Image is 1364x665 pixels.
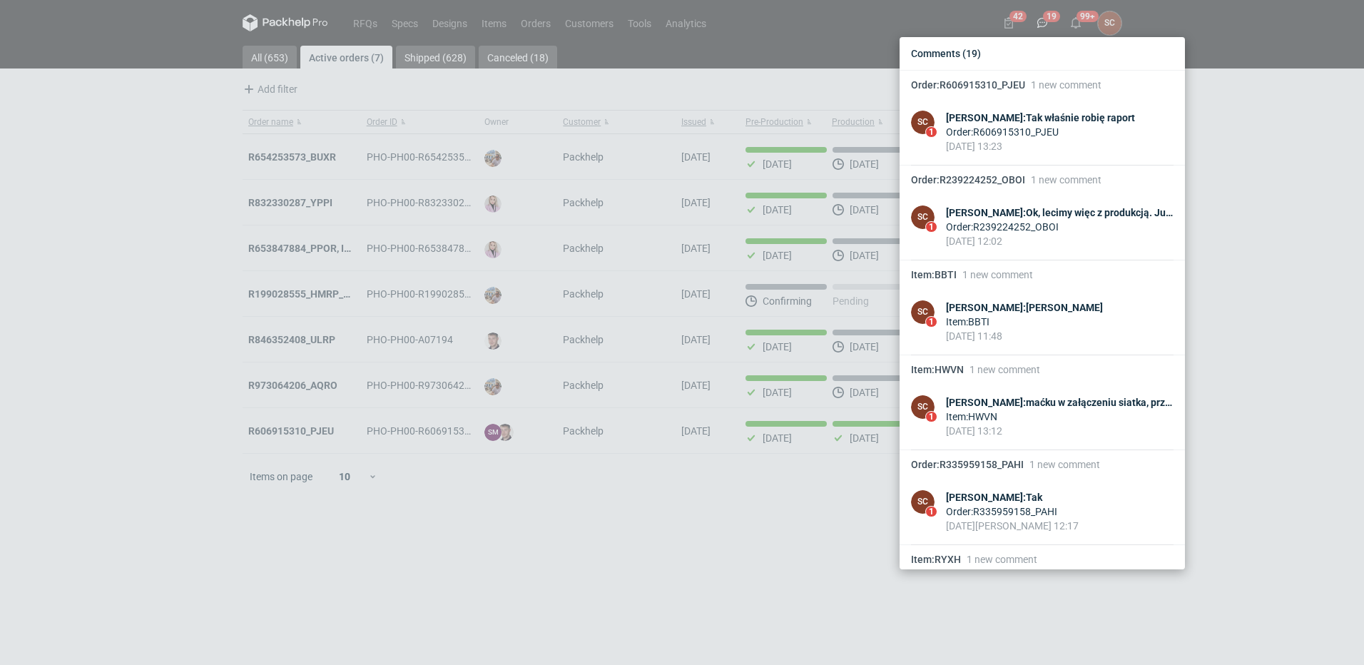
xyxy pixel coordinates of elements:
button: Order:R606915310_PJEU1 new comment [900,71,1185,99]
span: 1 new comment [962,269,1033,280]
a: SC1[PERSON_NAME]:maćku w załączeniu siatka, przepraszam za tak długi czas. Prośba o weryfikację z... [900,384,1185,450]
div: [PERSON_NAME] : Tak właśnie robię raport [946,111,1135,125]
span: 1 new comment [967,554,1037,565]
button: Order:R335959158_PAHI1 new comment [900,450,1185,479]
button: Order:R239224252_OBOI1 new comment [900,166,1185,194]
figcaption: SC [911,205,935,229]
div: Sylwia Cichórz [911,300,935,324]
div: [DATE] 13:23 [946,139,1135,153]
span: Order : R606915310_PJEU [911,79,1025,91]
div: [PERSON_NAME] : Tak [946,490,1079,504]
span: Order : R335959158_PAHI [911,459,1024,470]
span: Item : BBTI [911,269,957,280]
div: [DATE][PERSON_NAME] 12:17 [946,519,1079,533]
div: Sylwia Cichórz [911,395,935,419]
button: Item:BBTI1 new comment [900,260,1185,289]
span: Item : HWVN [911,364,964,375]
span: Order : R239224252_OBOI [911,174,1025,186]
div: Order : R335959158_PAHI [946,504,1079,519]
div: Item : HWVN [946,410,1174,424]
button: Item:HWVN1 new comment [900,355,1185,384]
a: SC1[PERSON_NAME]:Tak właśnie robię raportOrder:R606915310_PJEU[DATE] 13:23 [900,99,1185,166]
a: SC1[PERSON_NAME]:TakOrder:R335959158_PAHI[DATE][PERSON_NAME] 12:17 [900,479,1185,545]
a: SC1[PERSON_NAME]:Ok, lecimy więc z produkcją. Jutro powinnam zgłosić :-)Order:R239224252_OBOI[DAT... [900,194,1185,260]
div: Sylwia Cichórz [911,490,935,514]
span: 1 new comment [1031,79,1101,91]
div: [PERSON_NAME] : [PERSON_NAME] [946,300,1103,315]
figcaption: SC [911,111,935,134]
div: Order : R606915310_PJEU [946,125,1135,139]
div: Comments (19) [905,43,1179,64]
span: 1 new comment [1031,174,1101,186]
span: 1 new comment [1029,459,1100,470]
div: [DATE] 13:12 [946,424,1174,438]
a: SC1[PERSON_NAME]:[PERSON_NAME]Item:BBTI[DATE] 11:48 [900,289,1185,355]
div: [PERSON_NAME] : maćku w załączeniu siatka, przepraszam za tak długi czas. Prośba o weryfikację z ... [946,395,1174,410]
button: Item:RYXH1 new comment [900,545,1185,574]
figcaption: SC [911,395,935,419]
div: [PERSON_NAME] : Ok, lecimy więc z produkcją. Jutro powinnam zgłosić :-) [946,205,1174,220]
span: Item : RYXH [911,554,961,565]
span: 1 new comment [969,364,1040,375]
figcaption: SC [911,490,935,514]
div: Order : R239224252_OBOI [946,220,1174,234]
div: Sylwia Cichórz [911,205,935,229]
div: Sylwia Cichórz [911,111,935,134]
div: [DATE] 11:48 [946,329,1103,343]
div: Item : BBTI [946,315,1103,329]
figcaption: SC [911,300,935,324]
div: [DATE] 12:02 [946,234,1174,248]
